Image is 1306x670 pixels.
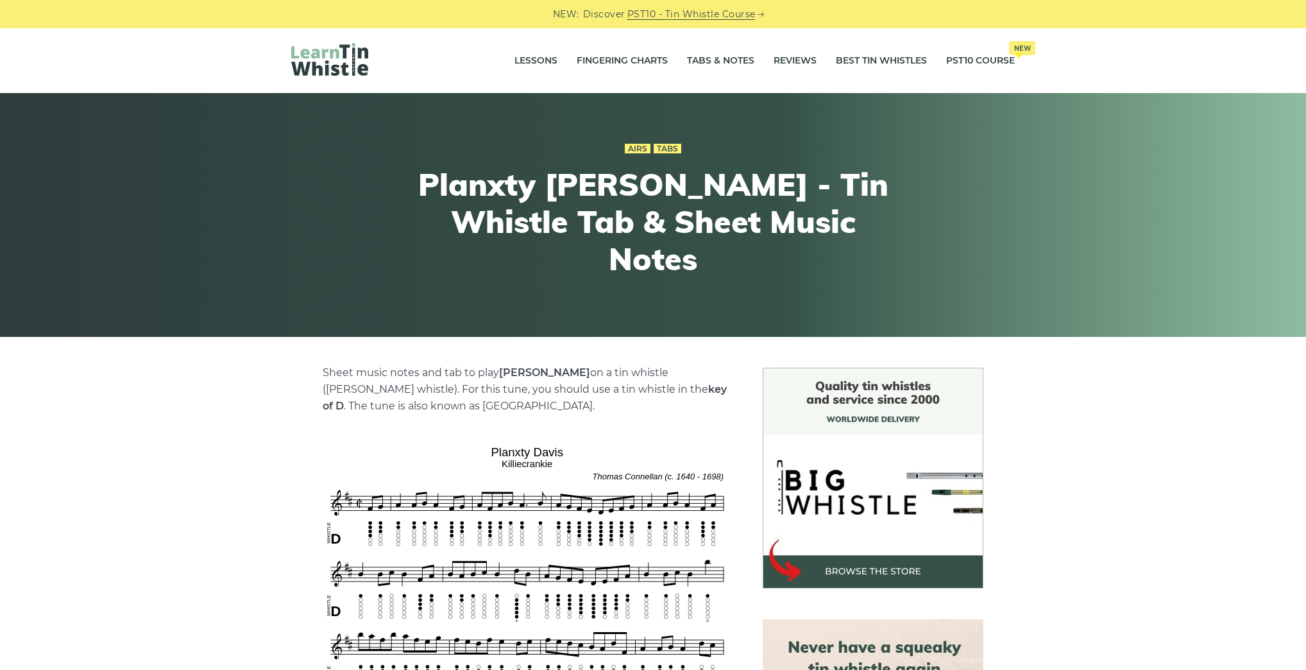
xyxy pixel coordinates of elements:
[946,45,1015,77] a: PST10 CourseNew
[836,45,927,77] a: Best Tin Whistles
[499,366,590,379] strong: [PERSON_NAME]
[654,144,681,154] a: Tabs
[625,144,650,154] a: Airs
[577,45,668,77] a: Fingering Charts
[687,45,754,77] a: Tabs & Notes
[323,365,732,415] p: Sheet music notes and tab to play on a tin whistle ([PERSON_NAME] whistle). For this tune, you sh...
[1009,41,1035,55] span: New
[774,45,817,77] a: Reviews
[291,43,368,76] img: LearnTinWhistle.com
[514,45,557,77] a: Lessons
[763,368,983,588] img: BigWhistle Tin Whistle Store
[417,166,889,277] h1: Planxty [PERSON_NAME] - Tin Whistle Tab & Sheet Music Notes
